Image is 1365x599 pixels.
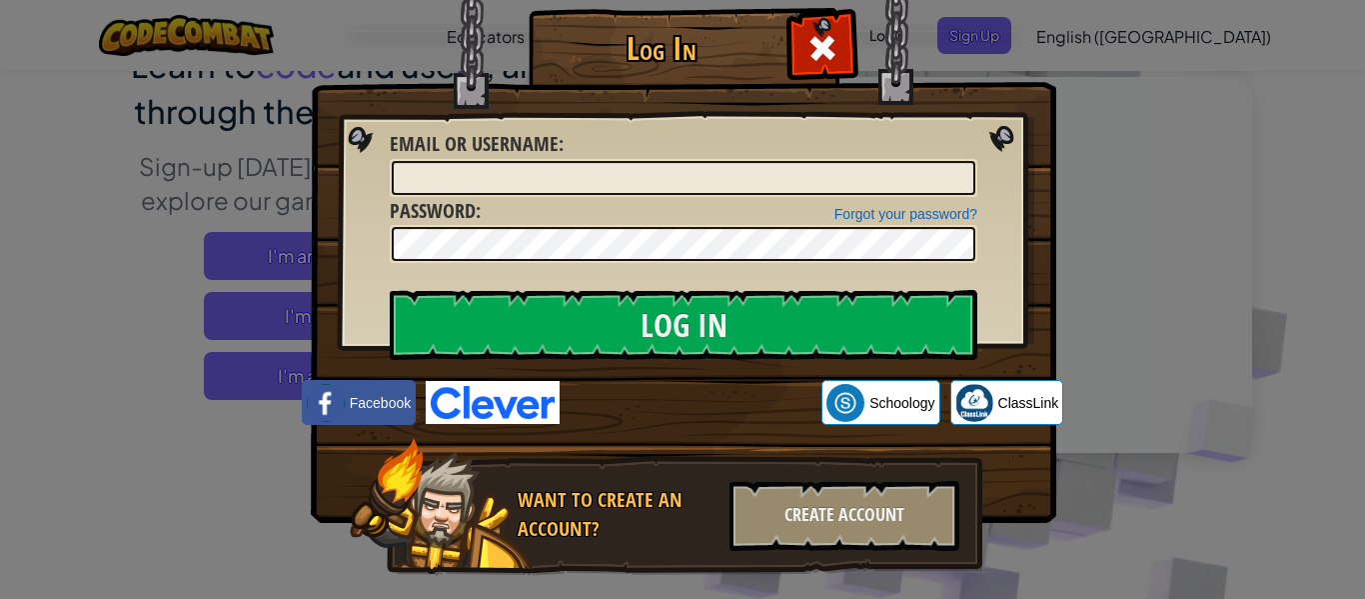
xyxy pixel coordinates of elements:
[518,486,717,543] div: Want to create an account?
[560,381,821,425] iframe: Sign in with Google Button
[390,197,481,226] label: :
[307,384,345,422] img: facebook_small.png
[834,206,977,222] a: Forgot your password?
[729,481,959,551] div: Create Account
[955,384,993,422] img: classlink-logo-small.png
[534,31,788,66] h1: Log In
[826,384,864,422] img: schoology.png
[390,130,564,159] label: :
[390,290,977,360] input: Log In
[390,197,476,224] span: Password
[869,393,934,413] span: Schoology
[998,393,1059,413] span: ClassLink
[426,381,560,424] img: clever-logo-blue.png
[350,393,411,413] span: Facebook
[390,130,559,157] span: Email or Username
